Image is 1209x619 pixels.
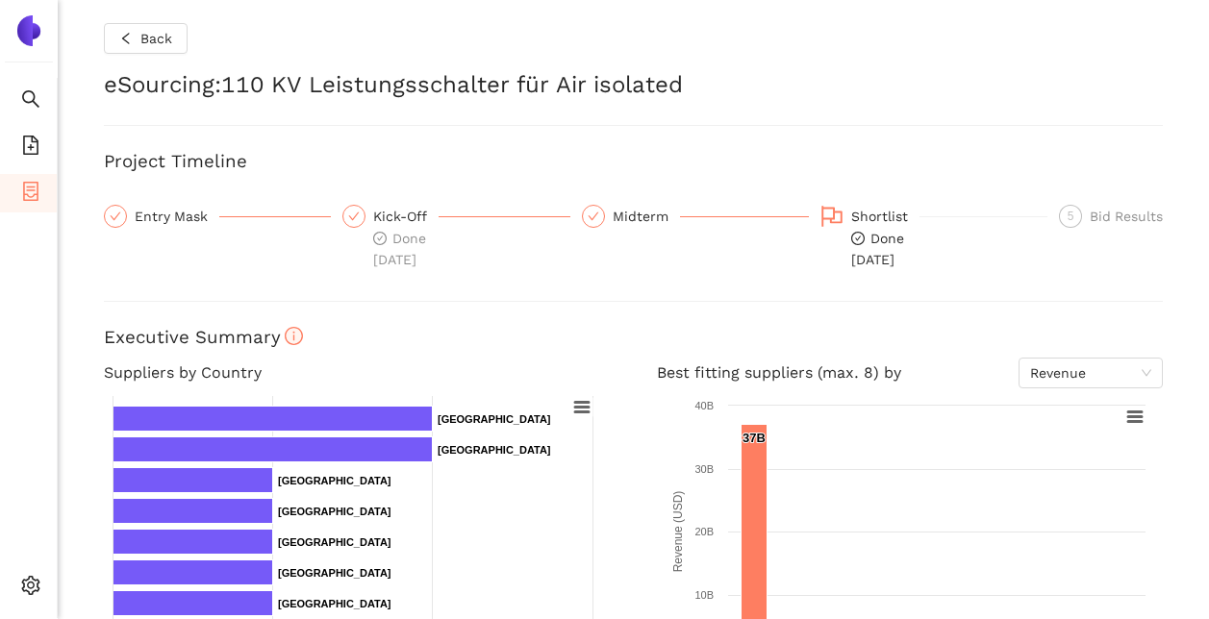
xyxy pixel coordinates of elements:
span: check [348,210,360,222]
span: Done [DATE] [851,231,904,267]
span: check [110,210,121,222]
text: 10B [694,589,714,601]
span: Back [140,28,172,49]
h3: Project Timeline [104,149,1163,174]
button: leftBack [104,23,188,54]
div: Entry Mask [135,205,219,228]
span: check-circle [373,232,387,245]
span: left [119,32,133,47]
span: check-circle [851,232,865,245]
div: Shortlist [851,205,919,228]
text: 37B [743,431,766,445]
text: [GEOGRAPHIC_DATA] [438,444,551,456]
span: container [21,175,40,213]
span: setting [21,569,40,607]
span: Revenue [1030,359,1151,387]
text: [GEOGRAPHIC_DATA] [278,598,391,609]
text: [GEOGRAPHIC_DATA] [278,536,391,548]
span: Done [DATE] [373,231,426,267]
text: 20B [694,526,714,537]
text: 40B [694,400,714,411]
text: [GEOGRAPHIC_DATA] [278,506,391,517]
span: check [588,210,599,222]
span: Bid Results [1090,209,1163,224]
text: [GEOGRAPHIC_DATA] [278,475,391,486]
text: [GEOGRAPHIC_DATA] [278,567,391,579]
text: [GEOGRAPHIC_DATA] [438,413,551,425]
h4: Suppliers by Country [104,358,611,388]
div: Entry Mask [104,205,331,228]
span: flag [820,205,844,228]
div: Midterm [613,205,680,228]
span: file-add [21,129,40,167]
div: Shortlistcheck-circleDone[DATE] [820,205,1047,270]
span: search [21,83,40,121]
h3: Executive Summary [104,325,1163,350]
text: Revenue (USD) [670,491,684,573]
h2: eSourcing : 110 KV Leistungsschalter für Air isolated [104,69,1163,102]
span: info-circle [285,327,303,345]
span: 5 [1068,210,1074,223]
text: 30B [694,463,714,475]
h4: Best fitting suppliers (max. 8) by [657,358,1164,388]
div: Kick-Off [373,205,439,228]
img: Logo [13,15,44,46]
